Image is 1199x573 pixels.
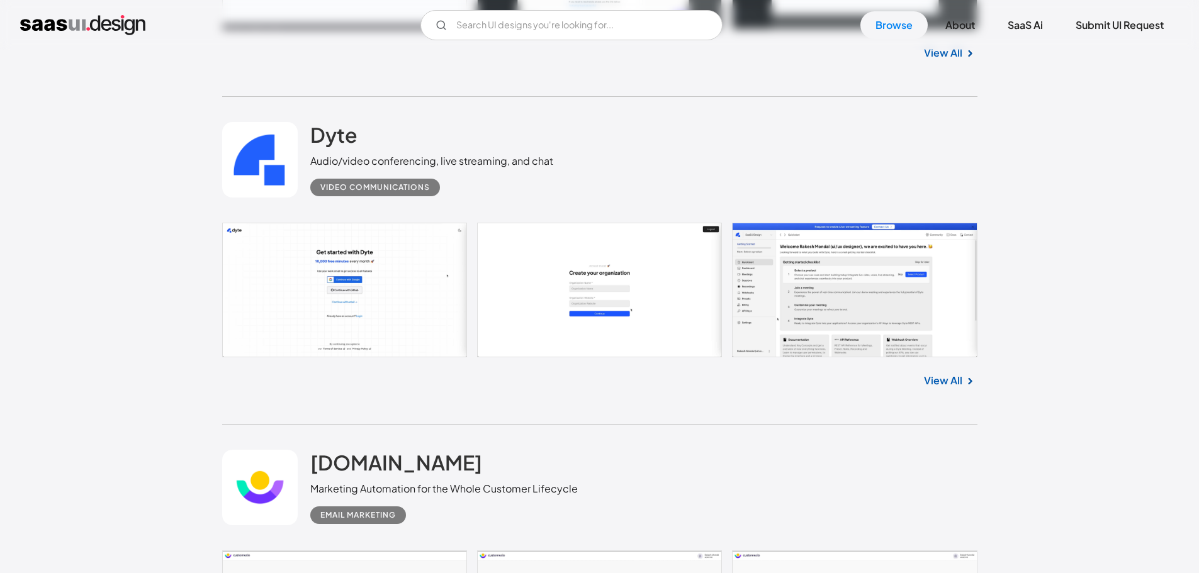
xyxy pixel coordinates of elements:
a: [DOMAIN_NAME] [310,450,482,481]
div: Marketing Automation for the Whole Customer Lifecycle [310,481,578,496]
form: Email Form [420,10,723,40]
a: Browse [860,11,928,39]
h2: Dyte [310,122,357,147]
div: Email Marketing [320,508,396,523]
a: Dyte [310,122,357,153]
a: View All [924,45,962,60]
a: About [930,11,990,39]
a: View All [924,373,962,388]
h2: [DOMAIN_NAME] [310,450,482,475]
a: home [20,15,145,35]
div: Video Communications [320,180,430,195]
div: Audio/video conferencing, live streaming, and chat [310,153,553,169]
a: SaaS Ai [993,11,1058,39]
input: Search UI designs you're looking for... [420,10,723,40]
a: Submit UI Request [1061,11,1179,39]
